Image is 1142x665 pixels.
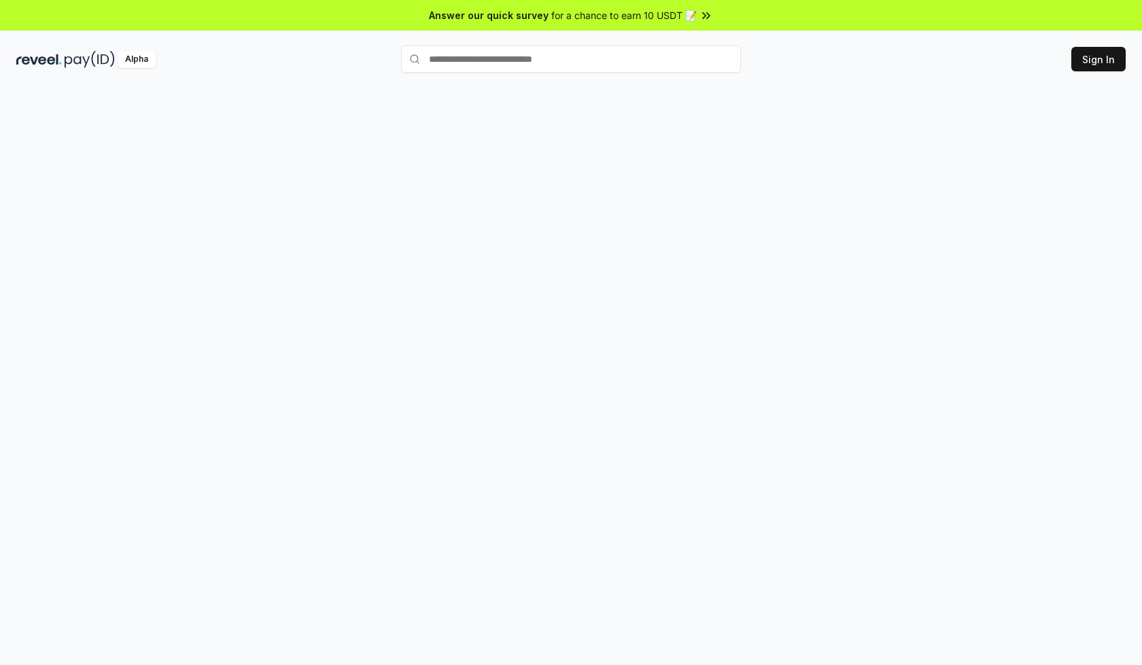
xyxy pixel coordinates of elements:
[551,8,697,22] span: for a chance to earn 10 USDT 📝
[16,51,62,68] img: reveel_dark
[429,8,549,22] span: Answer our quick survey
[1071,47,1126,71] button: Sign In
[65,51,115,68] img: pay_id
[118,51,156,68] div: Alpha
